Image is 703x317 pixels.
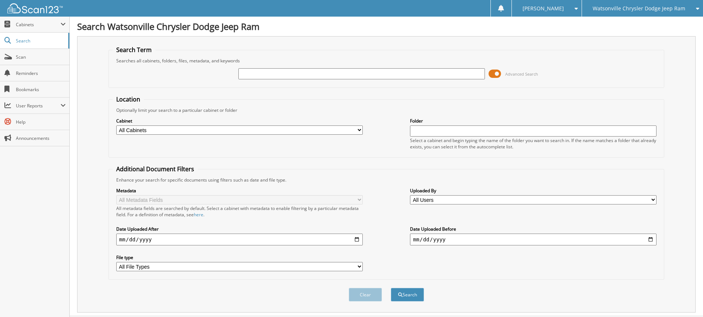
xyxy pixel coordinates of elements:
button: Search [391,288,424,302]
span: Scan [16,54,66,60]
span: Cabinets [16,21,61,28]
input: end [410,234,657,245]
label: Uploaded By [410,187,657,194]
span: Advanced Search [505,71,538,77]
a: here [194,211,203,218]
h1: Search Watsonville Chrysler Dodge Jeep Ram [77,20,696,32]
img: scan123-logo-white.svg [7,3,63,13]
div: All metadata fields are searched by default. Select a cabinet with metadata to enable filtering b... [116,205,363,218]
legend: Additional Document Filters [113,165,198,173]
input: start [116,234,363,245]
span: Bookmarks [16,86,66,93]
span: Help [16,119,66,125]
label: Cabinet [116,118,363,124]
label: Date Uploaded After [116,226,363,232]
legend: Search Term [113,46,155,54]
span: Reminders [16,70,66,76]
span: [PERSON_NAME] [523,6,564,11]
span: Search [16,38,65,44]
span: User Reports [16,103,61,109]
div: Optionally limit your search to a particular cabinet or folder [113,107,660,113]
div: Searches all cabinets, folders, files, metadata, and keywords [113,58,660,64]
label: Metadata [116,187,363,194]
legend: Location [113,95,144,103]
span: Watsonville Chrysler Dodge Jeep Ram [593,6,685,11]
label: Date Uploaded Before [410,226,657,232]
label: File type [116,254,363,261]
div: Select a cabinet and begin typing the name of the folder you want to search in. If the name match... [410,137,657,150]
span: Announcements [16,135,66,141]
div: Enhance your search for specific documents using filters such as date and file type. [113,177,660,183]
button: Clear [349,288,382,302]
label: Folder [410,118,657,124]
